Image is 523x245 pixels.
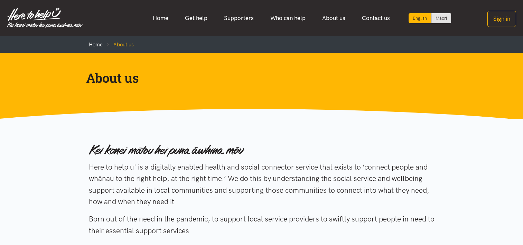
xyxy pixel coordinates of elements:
[103,40,134,49] li: About us
[89,161,435,208] p: Here to help u' is a digitally enabled health and social connector service that exists to ‘connec...
[262,11,314,26] a: Who can help
[409,13,431,23] div: Current language
[86,70,426,86] h1: About us
[409,13,451,23] div: Language toggle
[7,8,83,28] img: Home
[177,11,216,26] a: Get help
[431,13,451,23] a: Switch to Te Reo Māori
[89,42,103,48] a: Home
[144,11,177,26] a: Home
[314,11,354,26] a: About us
[487,11,516,27] button: Sign in
[354,11,398,26] a: Contact us
[216,11,262,26] a: Supporters
[89,213,435,236] p: Born out of the need in the pandemic, to support local service providers to swiftly support peopl...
